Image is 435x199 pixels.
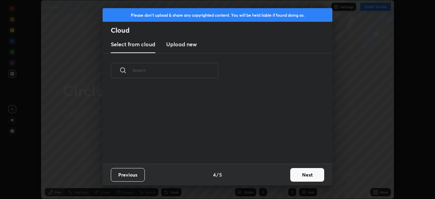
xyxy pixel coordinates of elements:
h4: / [216,171,219,178]
button: Previous [111,168,145,182]
h3: Select from cloud [111,40,155,48]
button: Next [290,168,324,182]
h2: Cloud [111,26,332,35]
h4: 4 [213,171,216,178]
h3: Upload new [166,40,197,48]
div: Please don't upload & share any copyrighted content. You will be held liable if found doing so. [103,8,332,22]
input: Search [133,56,218,85]
h4: 5 [219,171,222,178]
